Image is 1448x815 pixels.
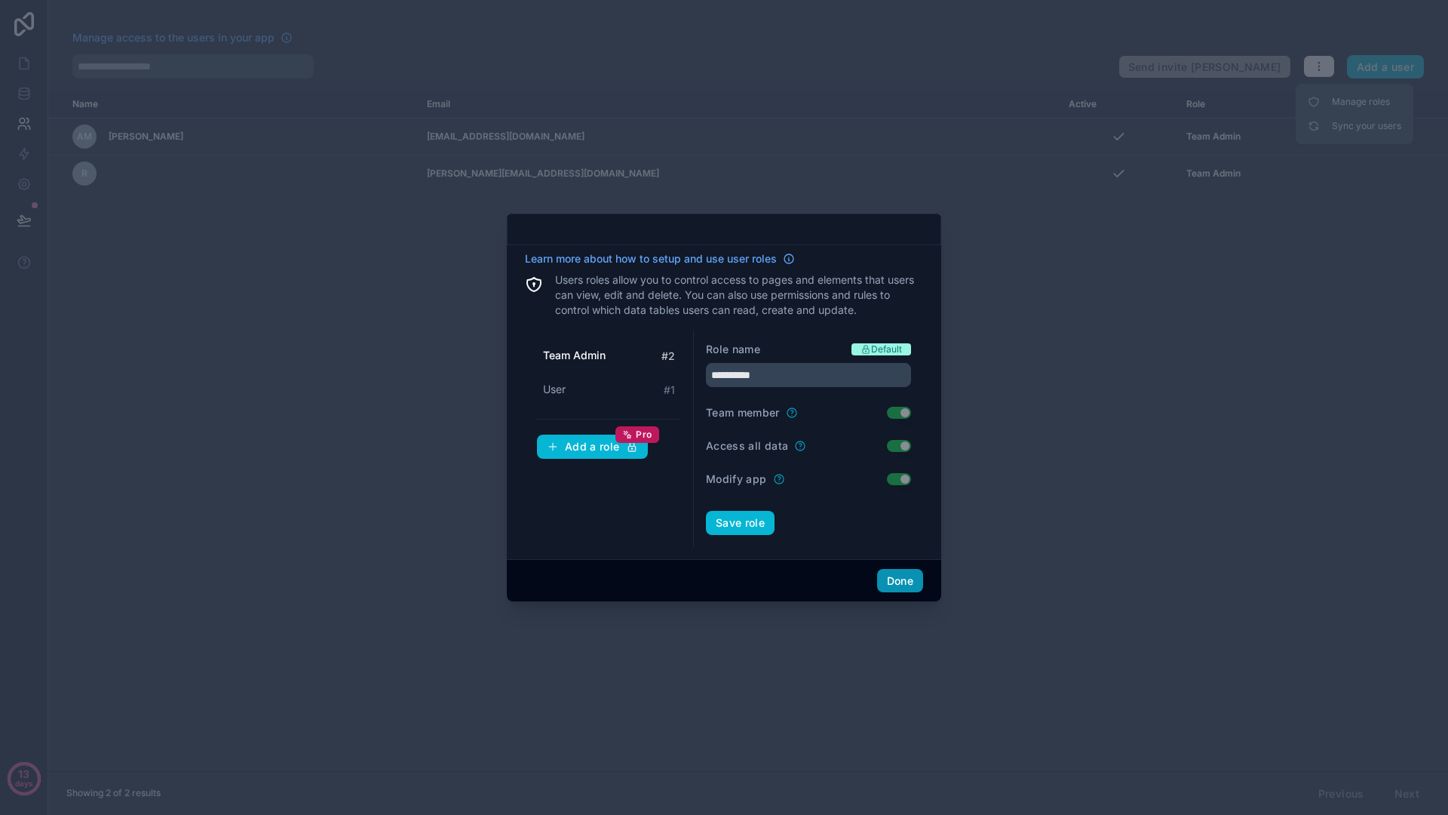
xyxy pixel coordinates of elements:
label: Team member [706,405,780,420]
div: Add a role [547,440,638,454]
label: Access all data [706,438,788,454]
span: User [543,382,566,397]
button: Add a rolePro [537,435,648,459]
span: Learn more about how to setup and use user roles [525,251,777,266]
span: # 1 [664,383,675,398]
button: Done [877,569,923,593]
span: # 2 [661,349,675,364]
span: Default [871,343,902,355]
button: Save role [706,511,775,535]
span: Pro [636,429,652,441]
a: Learn more about how to setup and use user roles [525,251,795,266]
span: Team Admin [543,348,606,363]
p: Users roles allow you to control access to pages and elements that users can view, edit and delet... [555,272,923,318]
label: Modify app [706,472,767,487]
label: Role name [706,342,760,357]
